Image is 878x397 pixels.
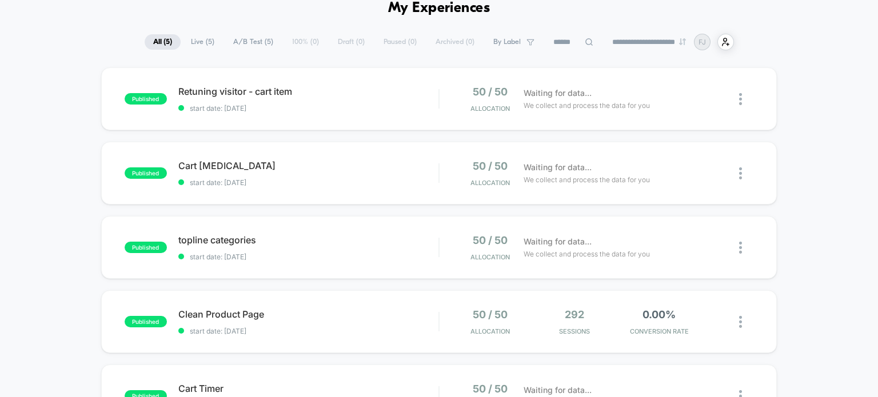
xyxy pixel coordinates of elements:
span: Allocation [470,253,510,261]
button: Play, NEW DEMO 2025-VEED.mp4 [210,113,238,140]
span: 0.00% [642,308,676,320]
span: Allocation [470,179,510,187]
span: 50 / 50 [473,383,508,395]
span: start date: [DATE] [178,252,439,261]
span: Cart Timer [178,383,439,394]
span: Clean Product Page [178,308,439,320]
span: Allocation [470,105,510,113]
span: start date: [DATE] [178,327,439,335]
span: We collect and process the data for you [524,100,650,111]
span: 50 / 50 [473,234,508,246]
img: close [739,167,742,179]
div: Current time [285,231,311,243]
span: By Label [493,38,521,46]
img: end [679,38,686,45]
div: Duration [313,231,343,243]
p: FJ [699,38,706,46]
span: published [125,242,167,253]
span: Cart [MEDICAL_DATA] [178,160,439,171]
span: All ( 5 ) [145,34,181,50]
span: Retuning visitor - cart item [178,86,439,97]
input: Seek [9,212,441,223]
span: 50 / 50 [473,86,508,98]
span: topline categories [178,234,439,246]
img: close [739,316,742,328]
span: Waiting for data... [524,87,592,99]
span: start date: [DATE] [178,104,439,113]
span: We collect and process the data for you [524,248,650,259]
input: Volume [365,232,400,243]
span: Waiting for data... [524,235,592,248]
button: Play, NEW DEMO 2025-VEED.mp4 [6,228,24,246]
span: We collect and process the data for you [524,174,650,185]
span: Allocation [470,327,510,335]
span: published [125,93,167,105]
span: Live ( 5 ) [182,34,223,50]
span: Waiting for data... [524,161,592,174]
span: published [125,167,167,179]
span: 292 [565,308,584,320]
span: Sessions [535,327,614,335]
img: close [739,242,742,254]
span: A/B Test ( 5 ) [225,34,282,50]
span: 50 / 50 [473,308,508,320]
span: 50 / 50 [473,160,508,172]
span: Waiting for data... [524,384,592,396]
span: published [125,316,167,327]
span: start date: [DATE] [178,178,439,187]
img: close [739,93,742,105]
span: CONVERSION RATE [620,327,699,335]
